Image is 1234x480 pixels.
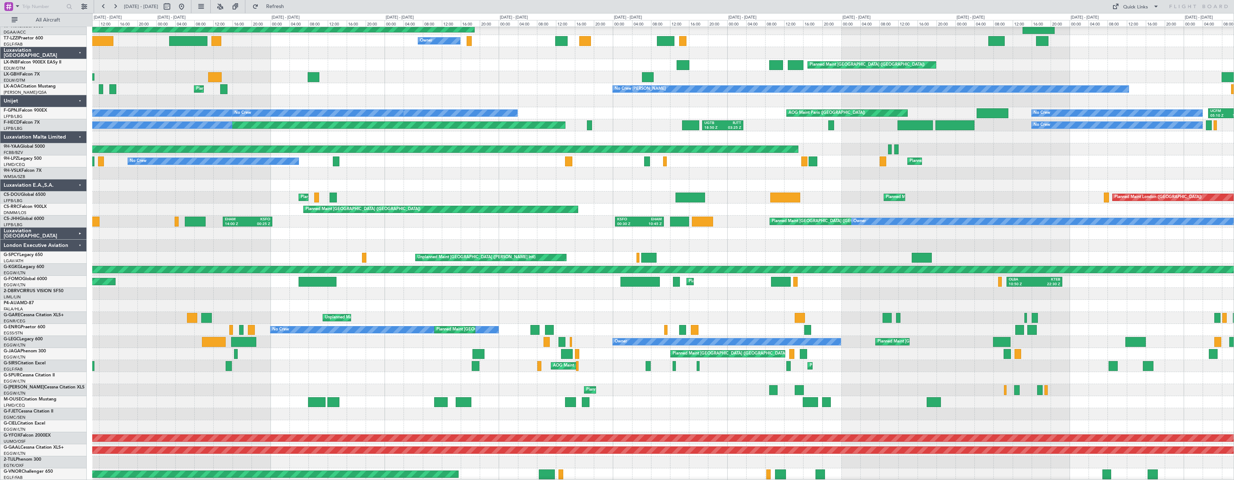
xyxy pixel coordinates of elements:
div: Owner [853,216,866,227]
div: 04:00 [289,20,308,27]
div: UCFM [1210,109,1228,114]
span: CS-RRC [4,205,19,209]
a: G-KGKGLegacy 600 [4,265,44,269]
a: UUMO/OSF [4,439,26,444]
a: G-CIELCitation Excel [4,421,45,426]
span: G-FJET [4,409,18,414]
div: Planned Maint [GEOGRAPHIC_DATA] ([GEOGRAPHIC_DATA]) [436,324,551,335]
span: G-[PERSON_NAME] [4,385,44,390]
div: No Crew [PERSON_NAME] [615,84,666,94]
div: 12:00 [328,20,347,27]
a: DNMM/LOS [4,210,26,216]
span: LX-INB [4,60,18,65]
a: 9H-VSLKFalcon 7X [4,169,42,173]
a: M-OUSECitation Mustang [4,397,57,402]
div: [DATE] - [DATE] [1071,15,1099,21]
a: 2-DBRVCIRRUS VISION SF50 [4,289,63,293]
a: EGMC/SEN [4,415,26,420]
span: 9H-LPZ [4,156,18,161]
div: 16:00 [575,20,594,27]
div: Planned Maint [GEOGRAPHIC_DATA] ([GEOGRAPHIC_DATA]) [586,384,701,395]
div: 16:00 [1032,20,1051,27]
span: CS-DOU [4,193,21,197]
a: EGGW/LTN [4,282,26,288]
div: No Crew [130,156,147,167]
div: 04:00 [518,20,537,27]
button: Refresh [249,1,293,12]
span: CS-JHH [4,217,19,221]
span: LX-AOA [4,84,20,89]
span: P4-AUA [4,301,20,305]
div: Planned Maint [GEOGRAPHIC_DATA] ([GEOGRAPHIC_DATA]) [772,216,887,227]
a: G-SPCYLegacy 650 [4,253,43,257]
div: Unplanned Maint [PERSON_NAME] [325,312,391,323]
a: EGLF/FAB [4,367,23,372]
a: LX-GBHFalcon 7X [4,72,40,77]
div: 22:30 Z [1035,282,1060,287]
span: All Aircraft [19,18,77,23]
button: Quick Links [1109,1,1163,12]
div: 00:00 [1184,20,1203,27]
span: M-OUSE [4,397,21,402]
div: 04:00 [1203,20,1222,27]
a: T7-LZZIPraetor 600 [4,36,43,40]
div: [DATE] - [DATE] [842,15,871,21]
a: G-VNORChallenger 650 [4,469,53,474]
div: 20:00 [937,20,955,27]
div: 00:00 [727,20,746,27]
div: 12:00 [898,20,917,27]
div: Planned Maint [GEOGRAPHIC_DATA] ([GEOGRAPHIC_DATA]) [810,360,924,371]
div: Planned Maint [GEOGRAPHIC_DATA] ([GEOGRAPHIC_DATA]) [305,204,420,215]
a: 9H-LPZLegacy 500 [4,156,42,161]
a: F-GPNJFalcon 900EX [4,108,47,113]
div: AOG Maint [PERSON_NAME] [553,360,608,371]
div: EHAM [639,217,662,222]
span: G-FOMO [4,277,22,281]
a: DGAA/ACC [4,30,26,35]
a: CS-RRCFalcon 900LX [4,205,47,209]
div: 10:45 Z [639,222,662,227]
div: 12:00 [442,20,461,27]
a: EGTK/OXF [4,463,24,468]
div: 00:30 Z [617,222,639,227]
div: [DATE] - [DATE] [728,15,756,21]
a: EDLW/DTM [4,66,25,71]
a: EGGW/LTN [4,391,26,396]
span: G-JAGA [4,349,20,353]
a: LFPB/LBG [4,126,23,131]
div: 08:00 [537,20,556,27]
div: 16:00 [118,20,137,27]
div: KTEB [1035,277,1060,282]
div: RJTT [723,121,741,126]
span: F-GPNJ [4,108,19,113]
span: G-SPCY [4,253,19,257]
span: G-GARE [4,313,20,317]
a: G-GARECessna Citation XLS+ [4,313,64,317]
div: 08:00 [308,20,327,27]
span: [DATE] - [DATE] [124,3,158,10]
span: F-HECD [4,120,20,125]
span: Refresh [260,4,291,9]
a: P4-AUAMD-87 [4,301,34,305]
div: [DATE] - [DATE] [957,15,985,21]
a: G-SPURCessna Citation II [4,373,55,378]
div: 20:00 [1051,20,1070,27]
div: No Crew [234,108,251,119]
div: 12:00 [99,20,118,27]
div: 08:00 [651,20,670,27]
div: Quick Links [1123,4,1148,11]
span: 9H-YAA [4,144,20,149]
div: 20:00 [252,20,270,27]
a: CS-DOUGlobal 6500 [4,193,46,197]
a: G-FOMOGlobal 6000 [4,277,47,281]
div: [DATE] - [DATE] [94,15,122,21]
span: LX-GBH [4,72,20,77]
a: EGGW/LTN [4,427,26,432]
span: G-SIRS [4,361,17,365]
div: 20:00 [366,20,385,27]
div: 12:00 [1013,20,1032,27]
div: OLBA [1009,277,1034,282]
div: 20:00 [1165,20,1184,27]
a: CS-JHHGlobal 6000 [4,217,44,221]
div: 04:00 [860,20,879,27]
